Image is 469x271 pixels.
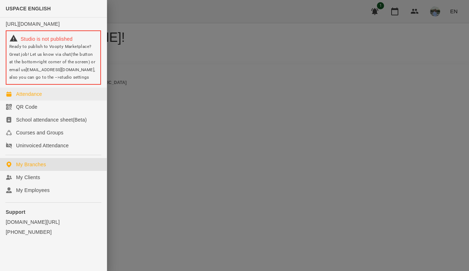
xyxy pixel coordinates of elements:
[16,116,87,123] div: School attendance sheet(Beta)
[60,75,89,80] a: studio settings
[6,218,101,226] a: [DOMAIN_NAME][URL]
[6,208,101,216] p: Support
[6,228,101,236] a: [PHONE_NUMBER]
[26,67,94,72] a: [EMAIL_ADDRESS][DOMAIN_NAME]
[16,161,46,168] div: My Branches
[9,44,95,80] span: Ready to publish to Voopty Marketplace? Great job! Let us know via chat(the button at the bottom-...
[16,174,40,181] div: My Clients
[16,129,64,136] div: Courses and Groups
[16,187,50,194] div: My Employees
[9,34,97,43] div: Studio is not published
[16,103,37,110] div: QR Code
[16,90,42,98] div: Attendance
[16,142,69,149] div: Uninvoiced Attendance
[6,21,60,27] a: [URL][DOMAIN_NAME]
[6,6,51,11] span: USPACE ENGLISH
